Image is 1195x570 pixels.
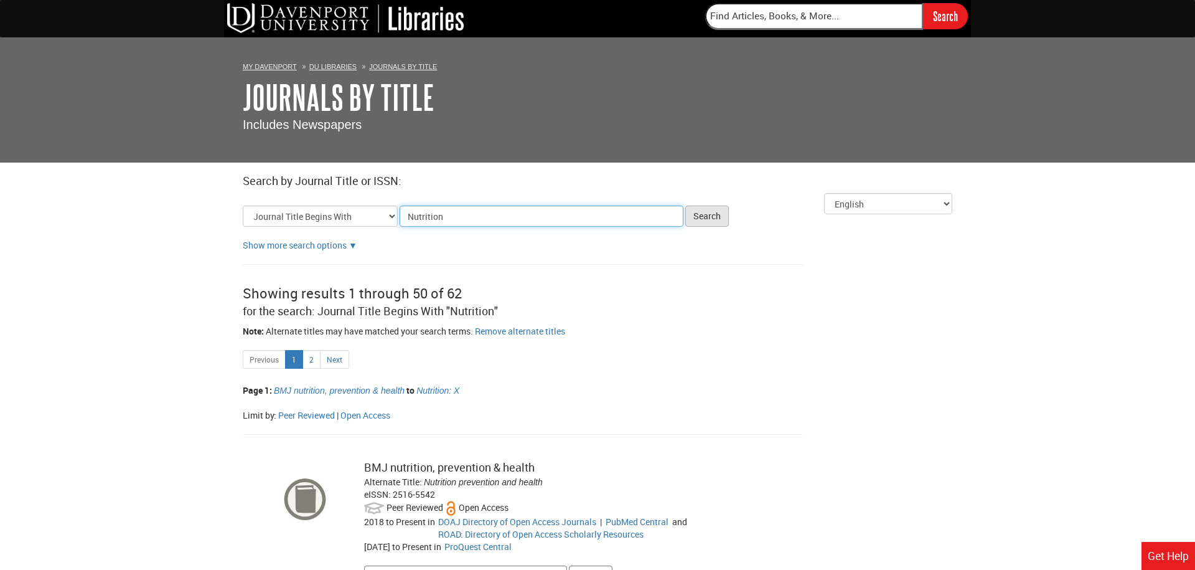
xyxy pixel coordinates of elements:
span: in [434,541,441,553]
a: My Davenport [243,63,297,70]
span: Showing results 1 through 50 of 62 [243,284,462,302]
p: Includes Newspapers [243,116,952,134]
ol: Breadcrumbs [243,60,952,72]
a: Go to DOAJ Directory of Open Access Journals [438,516,596,528]
span: and [670,516,689,528]
a: Journals By Title [243,78,434,116]
a: Show more search options [349,239,357,251]
span: Page 1: [243,384,272,396]
a: Show more search options [243,239,347,251]
a: Remove alternate titles [475,325,565,337]
a: Filter by peer open access [340,409,390,421]
div: 2018 [364,516,438,541]
a: 1 [285,350,303,369]
span: Note: [243,325,264,337]
span: Alternate titles may have matched your search terms. [266,325,473,337]
a: Go to PubMed Central [606,516,668,528]
span: in [428,516,435,528]
span: | [337,409,339,421]
a: Previous [243,350,286,369]
a: Filter by peer reviewed [278,409,335,421]
input: Find Articles, Books, & More... [705,3,923,29]
span: Peer Reviewed [387,501,443,513]
a: Go to ROAD: Directory of Open Access Scholarly Resources [438,528,644,540]
label: Search inside this journal [364,454,365,454]
input: Search [923,3,968,29]
img: cover image for: BMJ nutrition, prevention & health [277,460,333,538]
a: Next [320,350,349,369]
span: Nutrition prevention and health [424,477,543,487]
span: Nutrition: X [416,386,459,396]
span: Alternate Title: [364,476,422,488]
img: DU Libraries [227,3,464,33]
button: Search [685,206,729,227]
span: | [598,516,604,528]
div: eISSN: 2516-5542 [364,488,771,501]
a: Get Help [1141,542,1195,570]
div: [DATE] [364,541,444,553]
a: DU Libraries [309,63,357,70]
span: Limit by: [243,409,276,421]
img: Peer Reviewed: [364,501,385,516]
span: Open Access [459,501,508,513]
div: BMJ nutrition, prevention & health [364,460,771,476]
span: for the search: Journal Title Begins With "Nutrition" [243,303,498,318]
img: Open Access: [445,501,457,516]
a: 2 [302,350,321,369]
span: BMJ nutrition, prevention & health [274,386,405,396]
span: to [406,384,415,396]
a: Go to ProQuest Central [444,541,512,553]
a: Journals By Title [369,63,437,70]
span: to Present [386,516,426,528]
span: to Present [392,541,432,553]
h2: Search by Journal Title or ISSN: [243,175,952,188]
